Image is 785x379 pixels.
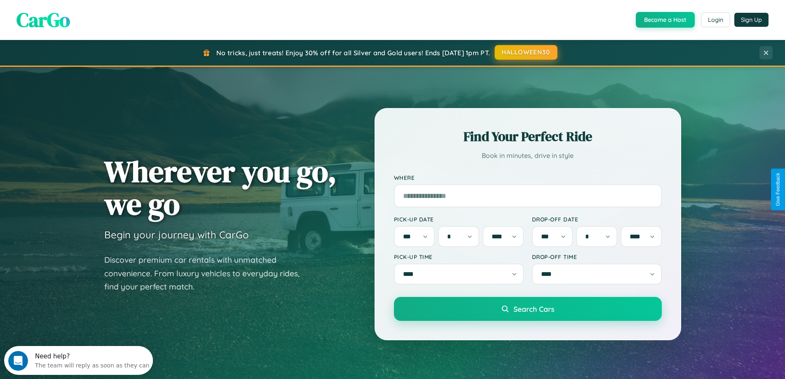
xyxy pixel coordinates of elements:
[8,351,28,371] iframe: Intercom live chat
[701,12,730,27] button: Login
[31,7,145,14] div: Need help?
[104,228,249,241] h3: Begin your journey with CarGo
[394,253,524,260] label: Pick-up Time
[394,297,662,321] button: Search Cars
[4,346,153,375] iframe: Intercom live chat discovery launcher
[104,155,337,220] h1: Wherever you go, we go
[734,13,769,27] button: Sign Up
[394,150,662,162] p: Book in minutes, drive in style
[16,6,70,33] span: CarGo
[394,216,524,223] label: Pick-up Date
[495,45,558,60] button: HALLOWEEN30
[532,216,662,223] label: Drop-off Date
[513,304,554,313] span: Search Cars
[31,14,145,22] div: The team will reply as soon as they can
[104,253,310,294] p: Discover premium car rentals with unmatched convenience. From luxury vehicles to everyday rides, ...
[216,49,490,57] span: No tricks, just treats! Enjoy 30% off for all Silver and Gold users! Ends [DATE] 1pm PT.
[3,3,153,26] div: Open Intercom Messenger
[394,174,662,181] label: Where
[775,173,781,206] div: Give Feedback
[636,12,695,28] button: Become a Host
[532,253,662,260] label: Drop-off Time
[394,127,662,146] h2: Find Your Perfect Ride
